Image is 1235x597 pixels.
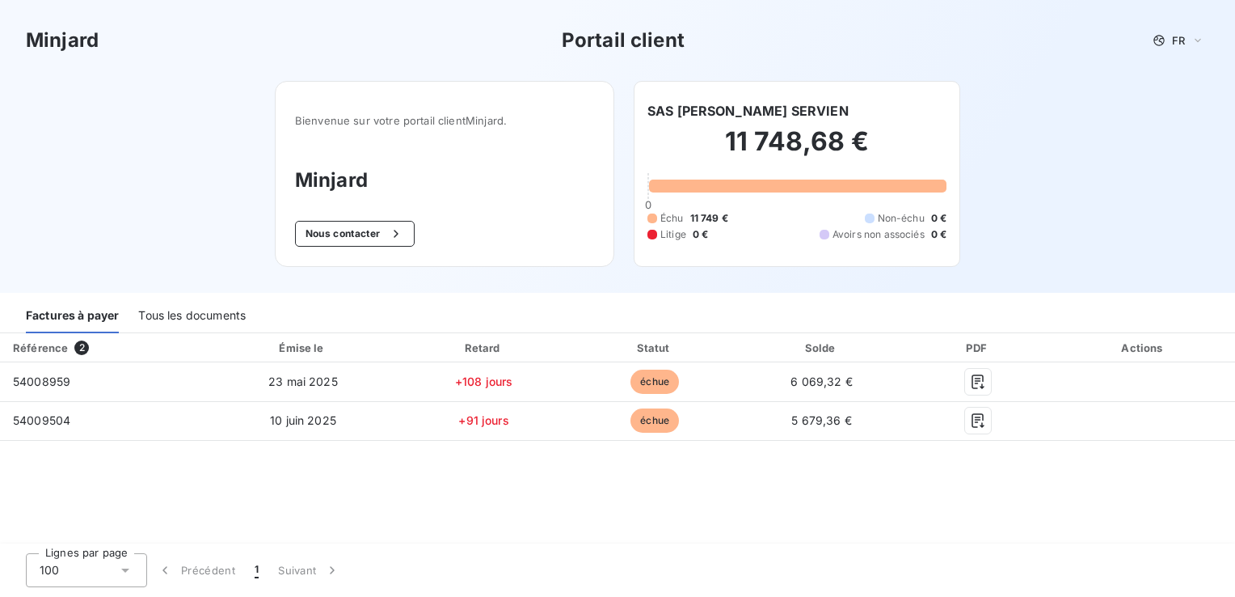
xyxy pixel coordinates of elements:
span: 2 [74,341,89,355]
span: 6 069,32 € [790,375,853,388]
span: 100 [40,562,59,578]
span: échue [630,370,679,394]
h2: 11 748,68 € [647,125,946,174]
span: Bienvenue sur votre portail client Minjard . [295,114,594,127]
span: 10 juin 2025 [270,413,336,427]
span: Échu [660,211,684,226]
span: 54008959 [13,375,70,388]
div: Statut [574,340,736,356]
span: +91 jours [458,413,508,427]
button: 1 [245,553,268,587]
span: 54009504 [13,413,70,427]
span: 0 € [931,211,946,226]
span: 0 € [931,227,946,242]
button: Précédent [147,553,245,587]
div: Tous les documents [138,299,246,333]
div: PDF [908,340,1049,356]
div: Retard [401,340,567,356]
div: Actions [1056,340,1232,356]
span: échue [630,409,679,433]
h6: SAS [PERSON_NAME] SERVIEN [647,101,849,121]
span: 23 mai 2025 [268,375,338,388]
span: FR [1172,34,1185,47]
span: 0 [645,198,651,211]
span: +108 jours [455,375,513,388]
div: Émise le [212,340,394,356]
span: Non-échu [878,211,925,226]
button: Suivant [268,553,350,587]
div: Référence [13,341,68,354]
span: 5 679,36 € [791,413,852,427]
span: 1 [255,562,259,578]
span: 11 749 € [690,211,728,226]
div: Factures à payer [26,299,119,333]
h3: Minjard [26,26,99,55]
div: Solde [743,340,901,356]
button: Nous contacter [295,221,415,247]
span: Avoirs non associés [832,227,925,242]
span: Litige [660,227,686,242]
span: 0 € [693,227,708,242]
h3: Minjard [295,166,594,195]
h3: Portail client [562,26,685,55]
